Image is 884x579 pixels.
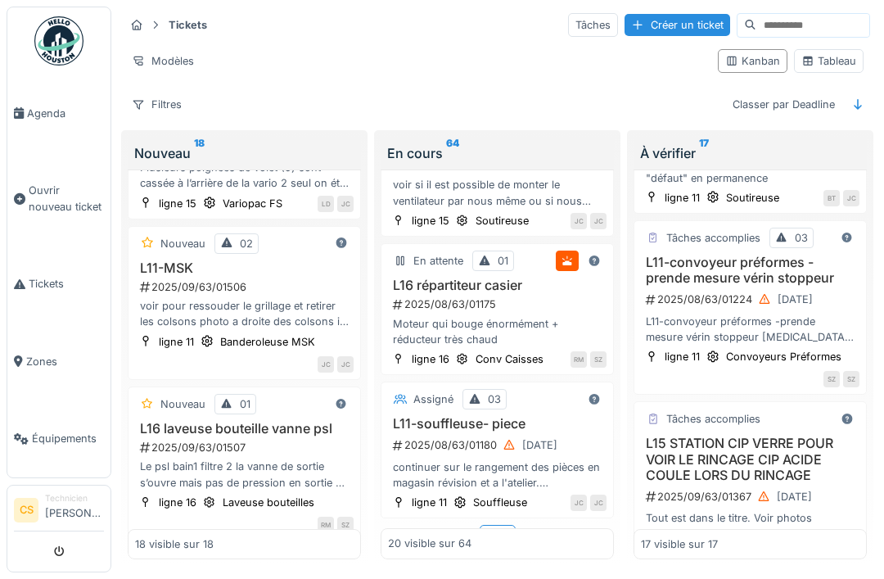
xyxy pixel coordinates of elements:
[135,536,214,552] div: 18 visible sur 18
[159,334,194,350] div: ligne 11
[388,177,607,208] div: voir si il est possible de monter le ventilateur par nous même ou si nous devons appeler krones l...
[640,143,860,163] div: À vérifier
[388,316,607,347] div: Moteur qui bouge énormément + réducteur très chaud
[29,183,104,214] span: Ouvrir nouveau ticket
[14,492,104,532] a: CS Technicien[PERSON_NAME]
[387,143,607,163] div: En cours
[412,351,449,367] div: ligne 16
[413,253,463,269] div: En attente
[124,49,201,73] div: Modèles
[7,245,110,323] a: Tickets
[726,190,779,206] div: Soutireuse
[159,495,196,510] div: ligne 16
[391,296,607,312] div: 2025/08/63/01175
[159,196,196,211] div: ligne 15
[7,323,110,400] a: Zones
[32,431,104,446] span: Équipements
[388,278,607,293] h3: L16 répartiteur casier
[480,525,516,549] div: Plus
[641,255,859,286] h3: L11-convoyeur préformes -prende mesure vérin stoppeur
[571,495,587,511] div: JC
[571,213,587,229] div: JC
[138,279,354,295] div: 2025/09/63/01506
[641,154,859,185] div: La détection CO2 est en lumière orange "défaut" en permanence
[644,289,859,310] div: 2025/08/63/01224
[641,436,859,483] h3: L15 STATION CIP VERRE POUR VOIR LE RINCAGE CIP ACIDE COULE LORS DU RINCAGE
[446,143,459,163] sup: 64
[522,437,557,453] div: [DATE]
[412,495,447,510] div: ligne 11
[666,230,760,246] div: Tâches accomplies
[220,334,315,350] div: Banderoleuse MSK
[337,356,354,373] div: JC
[843,371,859,387] div: SZ
[590,213,607,229] div: JC
[7,152,110,246] a: Ouvrir nouveau ticket
[34,16,83,66] img: Badge_color-CXgf-gQk.svg
[391,435,607,455] div: 2025/08/63/01180
[699,143,709,163] sup: 17
[665,190,700,206] div: ligne 11
[625,14,730,36] div: Créer un ticket
[162,17,214,33] strong: Tickets
[318,196,334,212] div: LD
[823,371,840,387] div: SZ
[45,492,104,527] li: [PERSON_NAME]
[590,351,607,368] div: SZ
[135,160,354,191] div: Plusieurs poignées de volet (5) sont cassée à l’arrière de la vario 2 seul on été trouvée au maga...
[725,93,842,116] div: Classer par Deadline
[318,356,334,373] div: JC
[641,510,859,526] div: Tout est dans le titre. Voir photos
[160,236,205,251] div: Nouveau
[571,351,587,368] div: RM
[223,196,282,211] div: Variopac FS
[318,517,334,533] div: RM
[666,411,760,427] div: Tâches accomplies
[194,143,205,163] sup: 18
[413,391,453,407] div: Assigné
[135,421,354,437] h3: L16 laveuse bouteille vanne psl
[568,13,618,37] div: Tâches
[641,536,718,552] div: 17 visible sur 17
[476,213,529,228] div: Soutireuse
[412,213,449,228] div: ligne 15
[27,106,104,121] span: Agenda
[726,349,841,364] div: Convoyeurs Préformes
[240,396,250,412] div: 01
[473,495,527,510] div: Souffleuse
[26,354,104,369] span: Zones
[795,230,808,246] div: 03
[488,391,501,407] div: 03
[337,196,354,212] div: JC
[134,143,354,163] div: Nouveau
[135,298,354,329] div: voir pour ressouder le grillage et retirer les colsons photo a droite des colsons il y a aussi un...
[29,276,104,292] span: Tickets
[7,75,110,152] a: Agenda
[388,459,607,491] div: continuer sur le rangement des pièces en magasin révision et a l'atelier. merci de voir ce que no...
[223,495,314,510] div: Laveuse bouteilles
[7,400,110,478] a: Équipements
[777,489,812,504] div: [DATE]
[823,190,840,206] div: BT
[778,292,813,307] div: [DATE]
[337,517,354,533] div: SZ
[388,416,607,432] h3: L11-souffleuse- piece
[725,53,780,69] div: Kanban
[138,440,354,455] div: 2025/09/63/01507
[498,253,508,269] div: 01
[644,486,859,507] div: 2025/09/63/01367
[160,396,205,412] div: Nouveau
[45,492,104,504] div: Technicien
[135,459,354,490] div: Le psl bain1 filtre 2 la vanne de sortie s’ouvre mais pas de pression en sortie à l’écran ( en ré...
[14,498,38,522] li: CS
[665,349,700,364] div: ligne 11
[801,53,856,69] div: Tableau
[240,236,253,251] div: 02
[590,495,607,511] div: JC
[476,351,543,367] div: Conv Caisses
[641,314,859,345] div: L11-convoyeur préformes -prende mesure vérin stoppeur [MEDICAL_DATA] gris
[124,93,189,116] div: Filtres
[388,536,471,552] div: 20 visible sur 64
[843,190,859,206] div: JC
[135,260,354,276] h3: L11-MSK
